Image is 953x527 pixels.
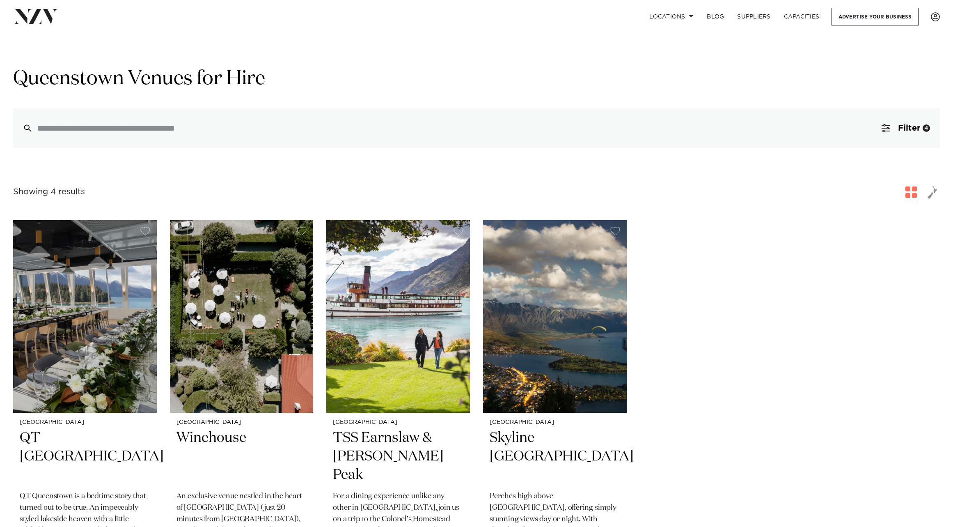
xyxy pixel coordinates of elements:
[832,8,919,25] a: Advertise your business
[176,429,307,484] h2: Winehouse
[731,8,777,25] a: SUPPLIERS
[643,8,700,25] a: Locations
[700,8,731,25] a: BLOG
[923,124,930,132] div: 4
[20,429,150,484] h2: QT [GEOGRAPHIC_DATA]
[13,9,58,24] img: nzv-logo.png
[13,66,940,92] h1: Queenstown Venues for Hire
[872,108,940,148] button: Filter4
[333,429,463,484] h2: TSS Earnslaw & [PERSON_NAME] Peak
[490,419,620,426] small: [GEOGRAPHIC_DATA]
[898,124,920,132] span: Filter
[777,8,826,25] a: Capacities
[333,419,463,426] small: [GEOGRAPHIC_DATA]
[13,186,85,198] div: Showing 4 results
[20,419,150,426] small: [GEOGRAPHIC_DATA]
[490,429,620,484] h2: Skyline [GEOGRAPHIC_DATA]
[176,419,307,426] small: [GEOGRAPHIC_DATA]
